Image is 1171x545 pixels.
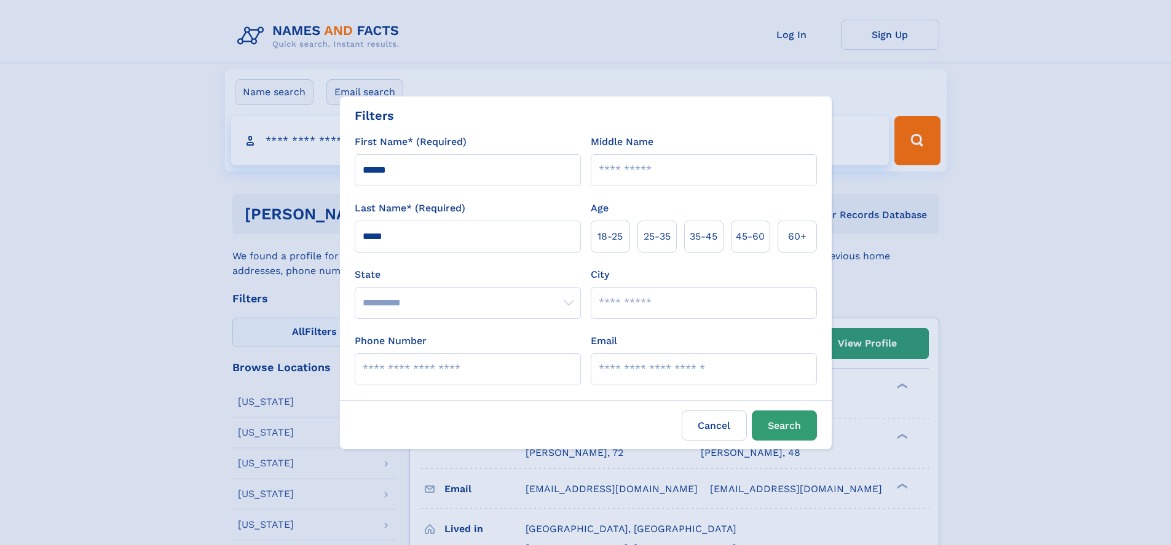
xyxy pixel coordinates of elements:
button: Search [752,410,817,441]
label: Age [591,201,609,216]
label: City [591,267,609,282]
span: 25‑35 [644,229,671,244]
label: Phone Number [355,334,427,348]
label: State [355,267,581,282]
label: Email [591,334,617,348]
div: Filters [355,106,394,125]
span: 18‑25 [597,229,623,244]
label: Middle Name [591,135,653,149]
span: 35‑45 [690,229,717,244]
label: Last Name* (Required) [355,201,465,216]
span: 45‑60 [736,229,765,244]
span: 60+ [788,229,806,244]
label: First Name* (Required) [355,135,467,149]
label: Cancel [682,410,747,441]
